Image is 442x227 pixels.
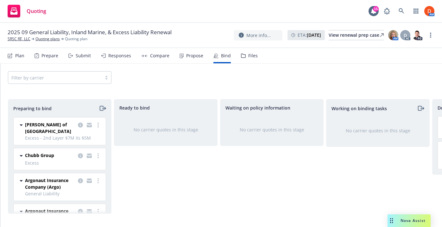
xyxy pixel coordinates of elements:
span: More info... [246,32,271,39]
span: Chubb Group [25,152,54,159]
a: View renewal prep case [329,30,384,40]
span: [PERSON_NAME] of [GEOGRAPHIC_DATA] [25,121,75,135]
a: more [94,177,102,185]
span: Quoting plan [65,36,87,42]
a: Report a Bug [381,5,393,17]
a: Search [395,5,408,17]
a: copy logging email [85,152,93,160]
span: ETA : [298,32,321,38]
span: Excess [25,160,102,166]
a: copy logging email [77,208,84,215]
a: Quoting plans [35,36,60,42]
span: Working on binding tasks [331,105,387,112]
img: photo [388,30,398,40]
div: Bind [221,53,231,58]
span: Quoting [27,9,46,14]
span: Excess - 2nd Layer $7M Xs $5M [25,135,102,141]
div: Files [248,53,258,58]
div: Drag to move [388,214,395,227]
a: Switch app [410,5,422,17]
div: Plan [15,53,24,58]
a: copy logging email [85,208,93,215]
a: SRSC RE, LLC [8,36,30,42]
button: Nova Assist [388,214,431,227]
span: 2025 09 General Liability, Inland Marine, & Excess Liability Renewal [8,28,172,36]
span: Argonaut Insurance Company (Argo) [25,177,75,190]
button: More info... [234,30,282,41]
div: Prepare [41,53,58,58]
a: more [94,152,102,160]
div: No carrier quotes in this stage [124,126,207,133]
a: more [94,208,102,215]
div: Compare [150,53,169,58]
span: Preparing to bind [13,105,52,112]
a: more [94,121,102,129]
a: more [427,31,434,39]
a: copy logging email [77,121,84,129]
span: Waiting on policy information [225,104,290,111]
span: Argonaut Insurance Company (Argo) [25,208,75,221]
span: General Liability [25,190,102,197]
div: Propose [186,53,203,58]
strong: [DATE] [307,32,321,38]
div: Responses [108,53,131,58]
a: copy logging email [77,177,84,185]
a: moveRight [98,104,106,112]
img: photo [412,30,422,40]
a: copy logging email [85,177,93,185]
div: No carrier quotes in this stage [337,127,419,134]
div: 15 [373,6,379,12]
div: Submit [76,53,91,58]
div: No carrier quotes in this stage [230,126,313,133]
a: Quoting [5,2,49,20]
span: D [404,32,407,39]
img: photo [424,6,434,16]
a: copy logging email [85,121,93,129]
span: Ready to bind [119,104,150,111]
span: Nova Assist [401,218,426,223]
a: copy logging email [77,152,84,160]
a: moveRight [417,104,424,112]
